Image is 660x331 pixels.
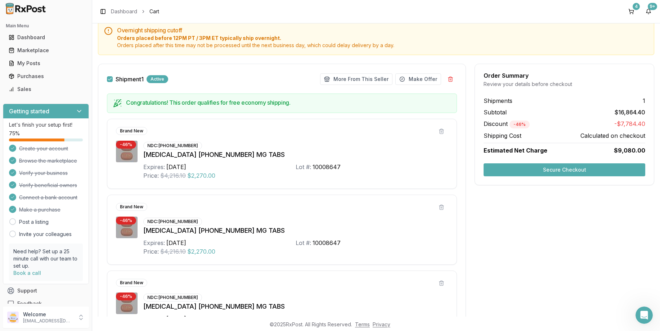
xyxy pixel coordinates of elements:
[296,314,311,323] div: Lot #:
[143,247,159,256] div: Price:
[3,32,89,43] button: Dashboard
[23,311,73,318] p: Welcome
[648,3,657,10] div: 9+
[6,70,86,83] a: Purchases
[143,301,448,312] div: [MEDICAL_DATA] [PHONE_NUMBER] MG TABS
[166,163,186,171] div: [DATE]
[484,96,512,105] span: Shipments
[373,321,390,327] a: Privacy
[143,150,448,160] div: [MEDICAL_DATA] [PHONE_NUMBER] MG TABS
[160,171,186,180] span: $4,216.10
[166,314,186,323] div: [DATE]
[19,218,49,226] a: Post a listing
[6,83,86,96] a: Sales
[484,73,645,78] div: Order Summary
[116,141,136,149] div: - 46 %
[19,145,68,152] span: Create your account
[6,44,86,57] a: Marketplace
[117,42,648,49] span: Orders placed after this time may not be processed until the next business day, which could delay...
[484,81,645,88] div: Review your details before checkout
[143,226,448,236] div: [MEDICAL_DATA] [PHONE_NUMBER] MG TABS
[19,182,77,189] span: Verify beneficial owners
[187,171,215,180] span: $2,270.00
[643,6,654,17] button: 9+
[116,141,138,162] img: Biktarvy 50-200-25 MG TABS
[3,71,89,82] button: Purchases
[484,120,530,127] span: Discount
[9,47,83,54] div: Marketplace
[160,247,186,256] span: $4,216.10
[117,27,648,33] h5: Overnight shipping cutoff
[313,163,341,171] div: 10008647
[643,96,645,105] span: 1
[13,270,41,276] a: Book a call
[6,57,86,70] a: My Posts
[116,279,147,287] div: Brand New
[625,6,637,17] button: 4
[3,83,89,95] button: Sales
[143,218,202,226] div: NDC: [PHONE_NUMBER]
[7,312,19,323] img: User avatar
[149,8,159,15] span: Cart
[484,108,507,117] span: Subtotal
[313,239,341,247] div: 10008647
[484,163,645,176] button: Secure Checkout
[615,108,645,117] span: $16,864.40
[117,35,648,42] span: Orders placed before 12PM PT / 3PM ET typically ship overnight.
[484,131,521,140] span: Shipping Cost
[19,157,77,164] span: Browse the marketplace
[614,146,645,155] span: $9,080.00
[313,314,341,323] div: 10008647
[9,121,83,128] p: Let's finish your setup first!
[320,73,392,85] button: More From This Seller
[395,73,441,85] button: Make Offer
[143,294,202,301] div: NDC: [PHONE_NUMBER]
[296,163,311,171] div: Lot #:
[636,307,653,324] iframe: Intercom live chat
[116,217,136,225] div: - 46 %
[143,171,159,180] div: Price:
[633,3,640,10] div: 4
[187,247,215,256] span: $2,270.00
[9,60,83,67] div: My Posts
[3,3,49,14] img: RxPost Logo
[6,31,86,44] a: Dashboard
[116,203,147,211] div: Brand New
[143,142,202,150] div: NDC: [PHONE_NUMBER]
[3,45,89,56] button: Marketplace
[355,321,370,327] a: Terms
[116,217,138,238] img: Biktarvy 50-200-25 MG TABS
[116,127,147,135] div: Brand New
[3,297,89,310] button: Feedback
[19,194,77,201] span: Connect a bank account
[111,8,137,15] a: Dashboard
[580,131,645,140] span: Calculated on checkout
[17,300,42,307] span: Feedback
[147,75,168,83] div: Active
[126,100,451,105] h5: Congratulations! This order qualifies for free economy shipping.
[19,169,68,177] span: Verify your business
[9,73,83,80] div: Purchases
[3,58,89,69] button: My Posts
[116,293,136,300] div: - 46 %
[19,231,72,238] a: Invite your colleagues
[19,206,60,213] span: Make a purchase
[484,147,547,154] span: Estimated Net Charge
[111,8,159,15] nav: breadcrumb
[143,239,165,247] div: Expires:
[9,107,49,115] h3: Getting started
[509,121,530,128] div: - 46 %
[6,23,86,29] h2: Main Menu
[143,314,165,323] div: Expires:
[23,318,73,324] p: [EMAIL_ADDRESS][DOMAIN_NAME]
[614,119,645,128] span: -$7,784.40
[143,163,165,171] div: Expires:
[13,248,78,269] p: Need help? Set up a 25 minute call with our team to set up.
[166,239,186,247] div: [DATE]
[116,293,138,314] img: Biktarvy 50-200-25 MG TABS
[9,86,83,93] div: Sales
[296,239,311,247] div: Lot #:
[9,130,20,137] span: 75 %
[3,284,89,297] button: Support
